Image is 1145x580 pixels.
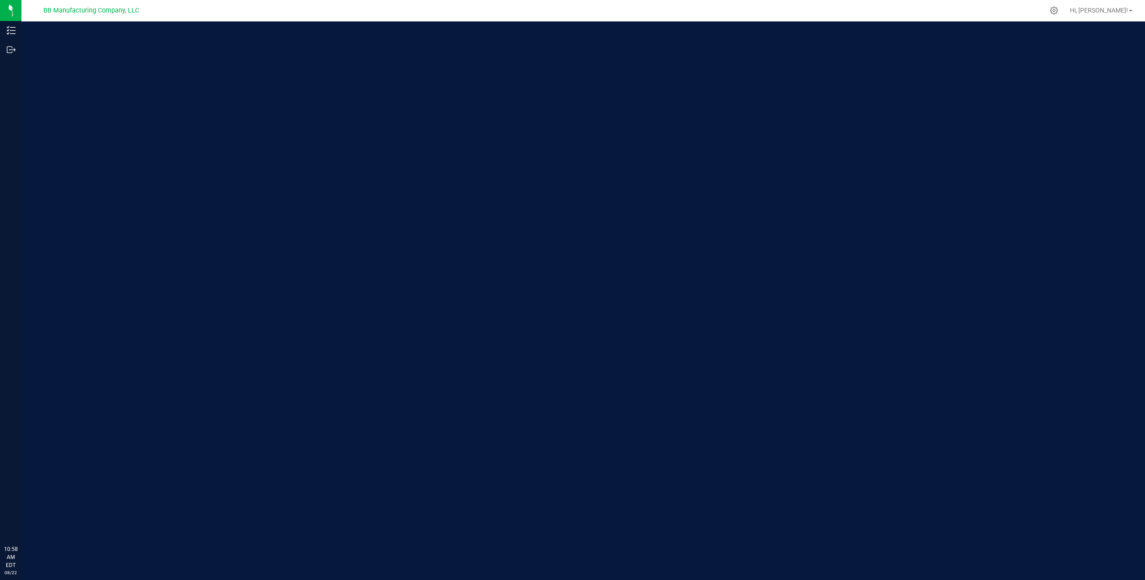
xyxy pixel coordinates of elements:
div: Manage settings [1048,6,1060,15]
inline-svg: Outbound [7,45,16,54]
span: Hi, [PERSON_NAME]! [1070,7,1128,14]
inline-svg: Inventory [7,26,16,35]
p: 08/22 [4,569,17,576]
p: 10:58 AM EDT [4,545,17,569]
span: BB Manufacturing Company, LLC [43,7,139,14]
